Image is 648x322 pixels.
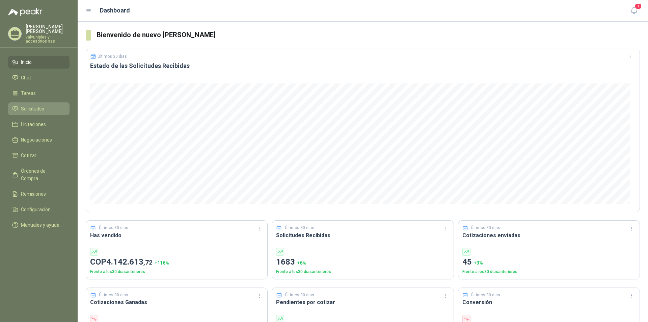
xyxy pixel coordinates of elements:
h3: Bienvenido de nuevo [PERSON_NAME] [97,30,640,40]
span: Remisiones [21,190,46,198]
p: Últimos 30 días [471,292,500,298]
a: Cotizar [8,149,70,162]
a: Remisiones [8,188,70,200]
span: 4.142.613 [106,257,153,267]
a: Negociaciones [8,133,70,146]
span: Chat [21,74,31,81]
a: Solicitudes [8,102,70,115]
p: COP [90,256,263,269]
img: Logo peakr [8,8,43,16]
span: Negociaciones [21,136,52,144]
p: Últimos 30 días [98,54,127,59]
p: Frente a los 30 días anteriores [90,269,263,275]
h1: Dashboard [100,6,130,15]
p: Frente a los 30 días anteriores [462,269,636,275]
h3: Solicitudes Recibidas [276,231,449,240]
h3: Estado de las Solicitudes Recibidas [90,62,636,70]
span: Tareas [21,90,36,97]
span: + 116 % [155,260,169,266]
p: [PERSON_NAME] [PERSON_NAME] [26,24,70,34]
span: Inicio [21,58,32,66]
span: Licitaciones [21,121,46,128]
span: Configuración [21,206,51,213]
button: 1 [628,5,640,17]
span: Manuales y ayuda [21,221,59,229]
p: 45 [462,256,636,269]
p: 1683 [276,256,449,269]
a: Configuración [8,203,70,216]
h3: Cotizaciones Ganadas [90,298,263,306]
span: ,72 [143,258,153,266]
a: Chat [8,71,70,84]
a: Manuales y ayuda [8,219,70,231]
p: Últimos 30 días [471,225,500,231]
p: valvuniples y accesorios sas [26,35,70,43]
p: Frente a los 30 días anteriores [276,269,449,275]
span: 1 [634,3,642,9]
span: + 3 % [474,260,483,266]
a: Tareas [8,87,70,100]
p: Últimos 30 días [285,292,314,298]
span: + 6 % [297,260,306,266]
a: Órdenes de Compra [8,165,70,185]
span: Solicitudes [21,105,44,113]
h3: Pendientes por cotizar [276,298,449,306]
h3: Conversión [462,298,636,306]
p: Últimos 30 días [99,225,128,231]
a: Inicio [8,56,70,69]
span: Órdenes de Compra [21,167,63,182]
a: Licitaciones [8,118,70,131]
h3: Has vendido [90,231,263,240]
h3: Cotizaciones enviadas [462,231,636,240]
p: Últimos 30 días [99,292,128,298]
span: Cotizar [21,152,36,159]
p: Últimos 30 días [285,225,314,231]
